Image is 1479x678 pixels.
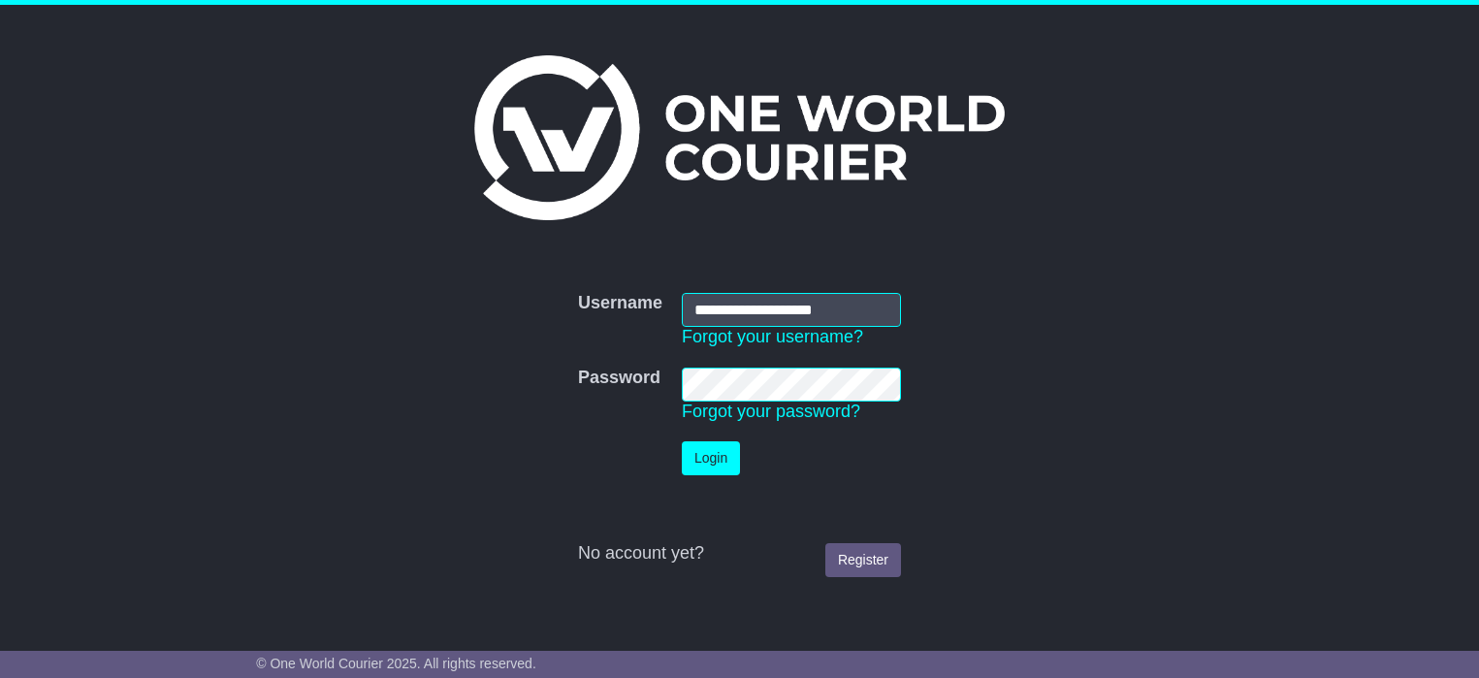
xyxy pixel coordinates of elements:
[578,543,901,565] div: No account yet?
[682,327,863,346] a: Forgot your username?
[578,368,660,389] label: Password
[682,441,740,475] button: Login
[825,543,901,577] a: Register
[474,55,1004,220] img: One World
[578,293,662,314] label: Username
[682,402,860,421] a: Forgot your password?
[256,656,536,671] span: © One World Courier 2025. All rights reserved.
